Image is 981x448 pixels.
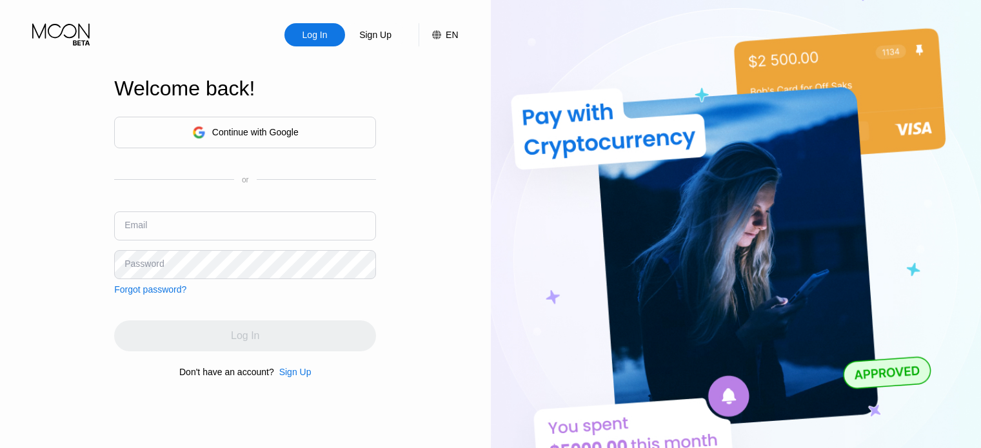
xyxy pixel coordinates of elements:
[124,258,164,269] div: Password
[114,284,186,295] div: Forgot password?
[284,23,345,46] div: Log In
[301,28,329,41] div: Log In
[114,77,376,101] div: Welcome back!
[279,367,312,377] div: Sign Up
[358,28,393,41] div: Sign Up
[274,367,312,377] div: Sign Up
[345,23,406,46] div: Sign Up
[179,367,274,377] div: Don't have an account?
[242,175,249,184] div: or
[114,117,376,148] div: Continue with Google
[419,23,458,46] div: EN
[212,127,299,137] div: Continue with Google
[446,30,458,40] div: EN
[124,220,147,230] div: Email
